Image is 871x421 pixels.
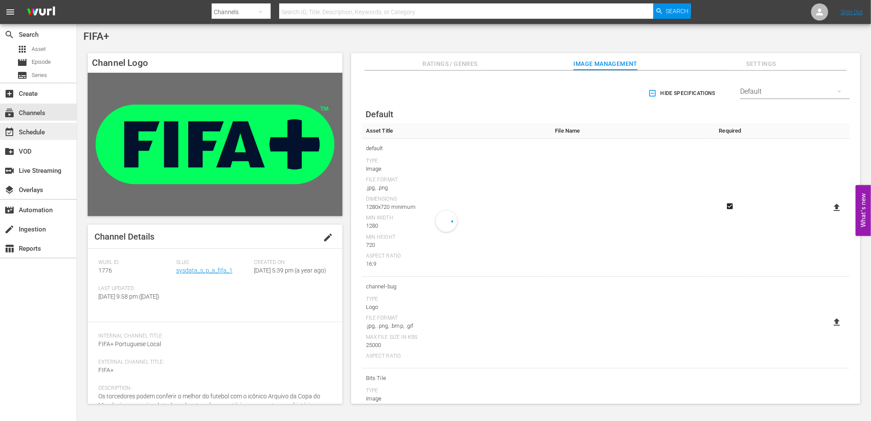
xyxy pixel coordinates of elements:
div: File Format [366,315,547,322]
div: 16:9 [366,260,547,268]
img: ans4CAIJ8jUAAAAAAAAAAAAAAAAAAAAAAAAgQb4GAAAAAAAAAAAAAAAAAAAAAAAAJMjXAAAAAAAAAAAAAAAAAAAAAAAAgAT5G... [21,2,62,22]
div: 25000 [366,341,547,350]
div: Max File Size In Kbs [366,334,547,341]
h4: Channel Logo [88,53,342,73]
div: Aspect Ratio [366,353,547,360]
div: .jpg, .png [366,184,547,192]
span: channel-bug [366,281,547,292]
span: Last Updated: [98,285,172,292]
span: Series [32,71,47,80]
span: Schedule [4,127,15,137]
a: sysdata_s_p_a_fifa_1 [176,267,233,274]
span: VOD [4,146,15,157]
span: Automation [4,205,15,215]
span: Live Streaming [4,166,15,176]
div: Logo [366,303,547,311]
div: Image [366,394,547,403]
span: FIFA+ [83,30,109,42]
th: Asset Title [362,123,551,139]
a: Sign Out [841,9,863,15]
div: File Format [366,177,547,184]
span: [DATE] 9:58 pm ([DATE]) [98,293,159,300]
span: 1776 [98,267,112,274]
span: default [366,143,547,154]
span: Bits Tile [366,373,547,384]
span: Search [4,30,15,40]
span: Os torcedores podem conferir o melhor do futebol com o icônico Arquivo da Copa do Mundo, jogos ao... [98,393,327,418]
span: Episode [17,57,27,68]
span: edit [323,232,333,243]
span: Ingestion [4,224,15,234]
span: Ratings / Genres [418,59,482,69]
span: Channel Details [94,231,154,242]
div: 1280x720 minimum [366,203,547,211]
span: Created On: [254,259,328,266]
div: Type [366,296,547,303]
div: Aspect Ratio [366,253,547,260]
div: .jpg, .png, .bmp, .gif [366,322,547,330]
div: Dimensions [366,196,547,203]
button: Open Feedback Widget [856,185,871,236]
div: Default [740,80,850,104]
div: Image [366,165,547,173]
span: Wurl ID: [98,259,172,266]
span: Description: [98,385,328,392]
div: 1280 [366,222,547,230]
button: Hide Specifications [647,81,719,105]
th: Required [710,123,750,139]
div: Min Height [366,234,547,241]
span: FIFA+ Portuguese Local [98,341,161,347]
th: File Name [551,123,710,139]
span: Default [366,109,393,119]
span: Reports [4,243,15,254]
span: [DATE] 5:39 pm (a year ago) [254,267,326,274]
span: Overlays [4,185,15,195]
span: Create [4,89,15,99]
span: menu [5,7,15,17]
span: Episode [32,58,51,66]
button: edit [318,227,338,248]
span: Settings [729,59,793,69]
span: Series [17,70,27,80]
span: Asset [32,45,46,53]
div: Type [366,388,547,394]
span: Channels [4,108,15,118]
span: Image Management [573,59,638,69]
div: Type [366,158,547,165]
button: Search [653,3,691,19]
span: Search [666,3,688,19]
span: Hide Specifications [650,89,715,98]
div: 720 [366,241,547,249]
span: Internal Channel Title: [98,333,328,340]
span: FIFA+ [98,367,114,374]
span: External Channel Title: [98,359,328,366]
div: Min Width [366,215,547,222]
img: FIFA+ [88,73,342,216]
svg: Required [725,202,735,210]
span: Slug: [176,259,250,266]
span: Asset [17,44,27,54]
